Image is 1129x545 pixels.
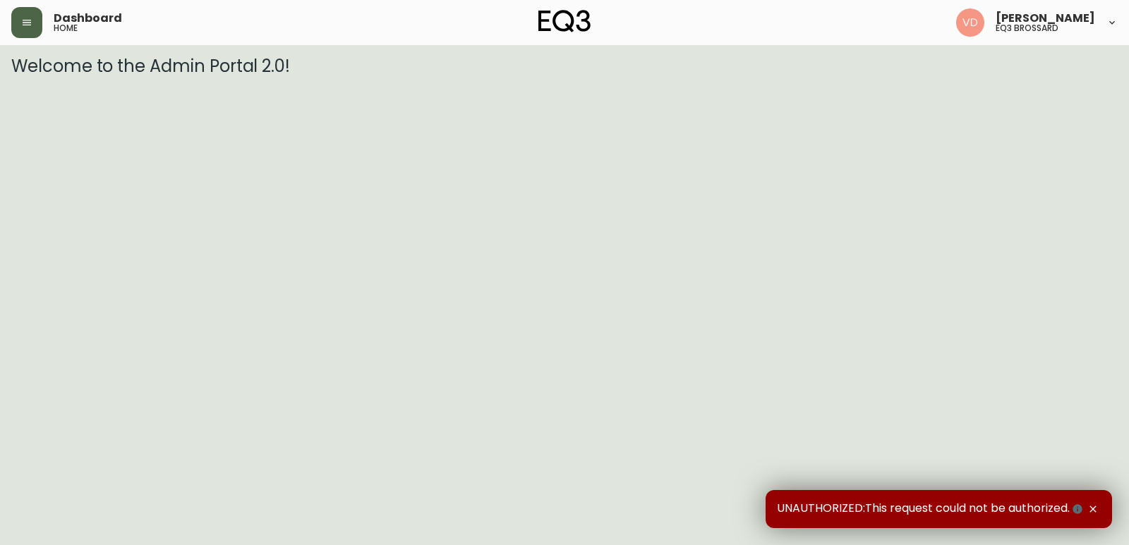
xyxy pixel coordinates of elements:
[54,13,122,24] span: Dashboard
[538,10,591,32] img: logo
[11,56,1118,76] h3: Welcome to the Admin Portal 2.0!
[54,24,78,32] h5: home
[996,13,1095,24] span: [PERSON_NAME]
[777,501,1085,517] span: UNAUTHORIZED:This request could not be authorized.
[956,8,984,37] img: 34cbe8de67806989076631741e6a7c6b
[996,24,1058,32] h5: eq3 brossard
